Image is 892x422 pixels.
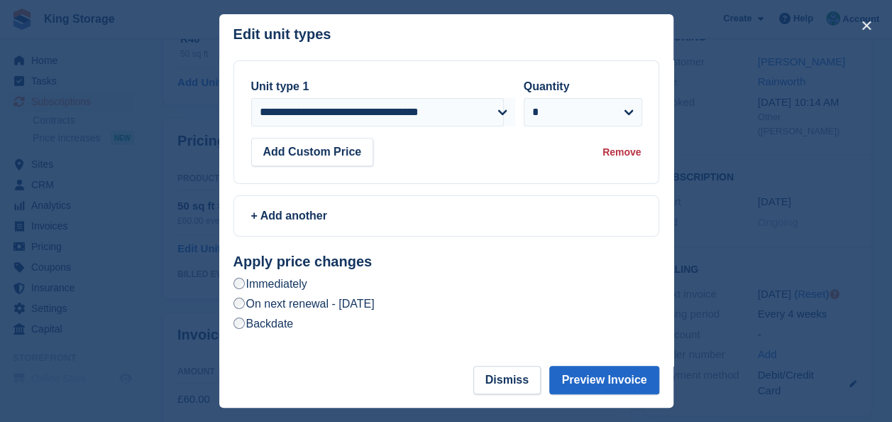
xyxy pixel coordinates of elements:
[233,296,375,311] label: On next renewal - [DATE]
[233,316,294,331] label: Backdate
[855,14,878,37] button: close
[549,366,659,394] button: Preview Invoice
[233,278,245,289] input: Immediately
[251,207,642,224] div: + Add another
[251,80,309,92] label: Unit type 1
[251,138,374,166] button: Add Custom Price
[233,195,659,237] a: + Add another
[524,80,570,92] label: Quantity
[233,26,331,43] p: Edit unit types
[233,318,245,329] input: Backdate
[473,366,541,394] button: Dismiss
[233,298,245,309] input: On next renewal - [DATE]
[233,254,373,269] strong: Apply price changes
[233,276,307,291] label: Immediately
[602,145,641,160] div: Remove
